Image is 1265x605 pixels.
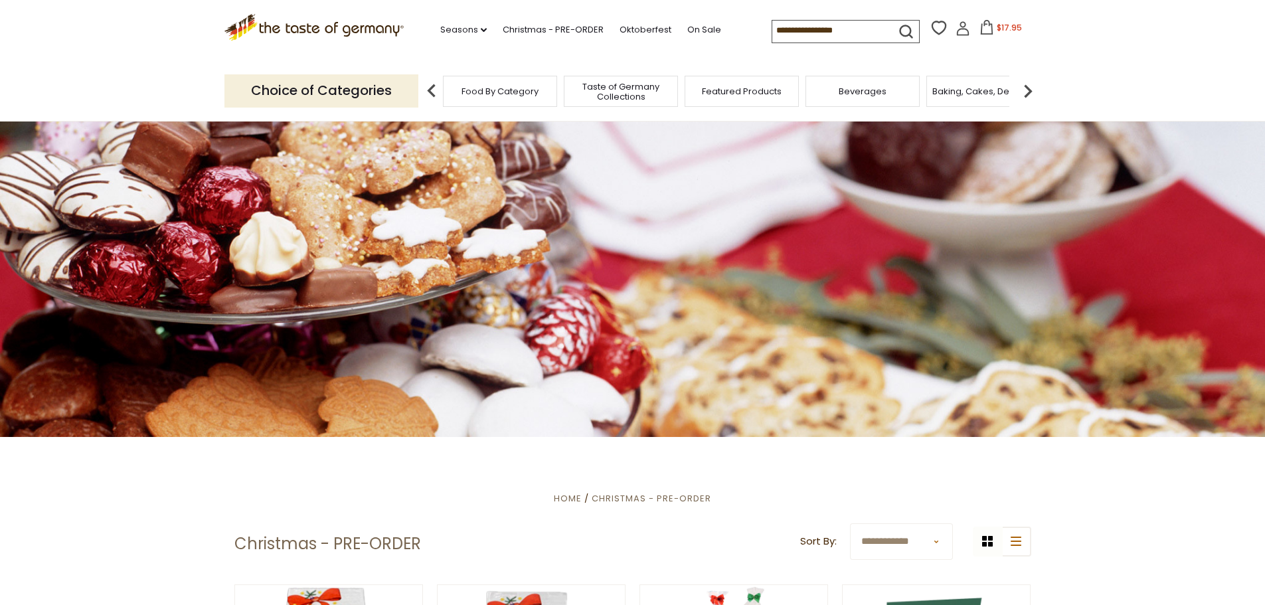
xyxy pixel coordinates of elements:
[1015,78,1041,104] img: next arrow
[932,86,1035,96] a: Baking, Cakes, Desserts
[620,23,671,37] a: Oktoberfest
[568,82,674,102] a: Taste of Germany Collections
[462,86,539,96] a: Food By Category
[554,492,582,505] a: Home
[234,534,421,554] h1: Christmas - PRE-ORDER
[440,23,487,37] a: Seasons
[687,23,721,37] a: On Sale
[702,86,782,96] a: Featured Products
[503,23,604,37] a: Christmas - PRE-ORDER
[997,22,1022,33] span: $17.95
[592,492,711,505] a: Christmas - PRE-ORDER
[418,78,445,104] img: previous arrow
[224,74,418,107] p: Choice of Categories
[800,533,837,550] label: Sort By:
[839,86,886,96] a: Beverages
[973,20,1029,40] button: $17.95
